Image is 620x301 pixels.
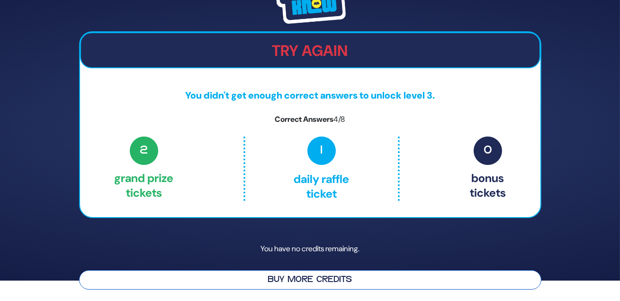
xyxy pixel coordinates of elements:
[79,270,541,290] button: Buy More Credits
[474,137,502,165] span: 0
[79,235,541,263] p: You have no credits remaining.
[81,42,539,60] h2: Try Again
[307,137,336,165] span: 1
[334,114,345,124] span: 4/8
[80,88,540,102] p: You didn't get enough correct answers to unlock level 3.
[265,137,378,201] p: Daily Raffle ticket
[80,114,540,125] p: Correct Answers
[470,137,506,201] p: Bonus tickets
[130,137,158,165] span: 2
[114,137,173,201] p: Grand Prize tickets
